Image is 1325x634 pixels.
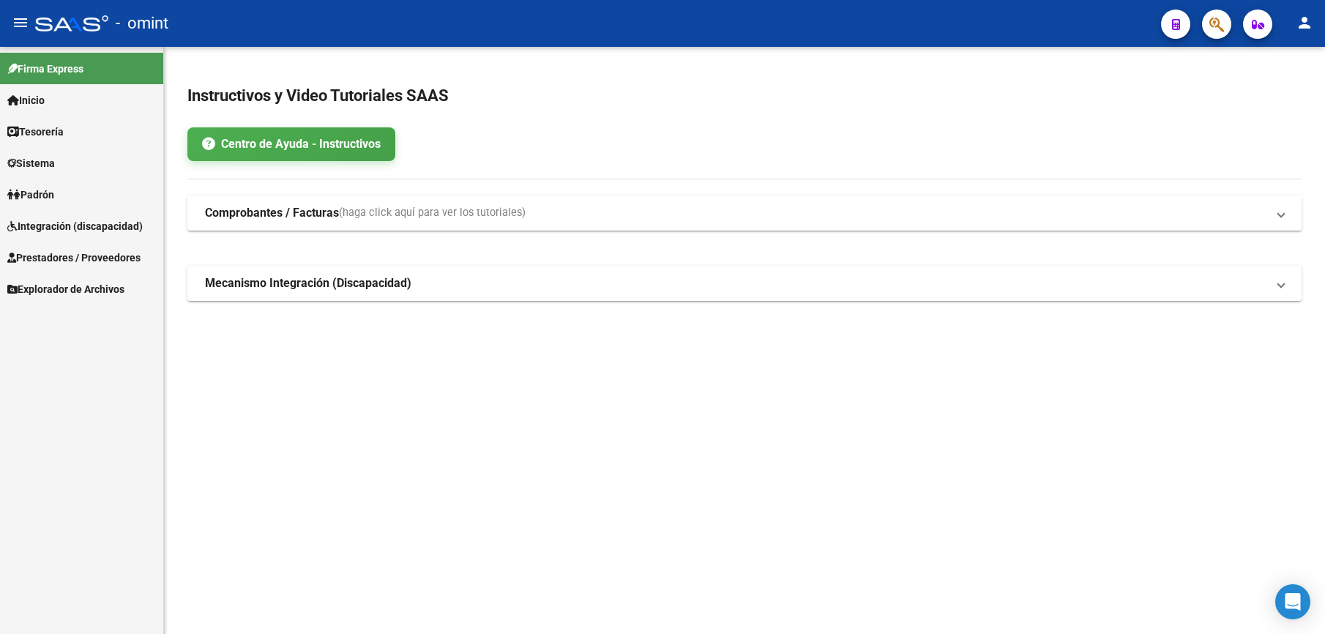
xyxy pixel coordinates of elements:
span: (haga click aquí para ver los tutoriales) [339,205,526,221]
mat-icon: menu [12,14,29,31]
span: Tesorería [7,124,64,140]
div: Open Intercom Messenger [1275,584,1310,619]
span: Integración (discapacidad) [7,218,143,234]
strong: Comprobantes / Facturas [205,205,339,221]
h2: Instructivos y Video Tutoriales SAAS [187,82,1302,110]
span: Prestadores / Proveedores [7,250,141,266]
span: Firma Express [7,61,83,77]
a: Centro de Ayuda - Instructivos [187,127,395,161]
span: Explorador de Archivos [7,281,124,297]
span: - omint [116,7,168,40]
mat-expansion-panel-header: Mecanismo Integración (Discapacidad) [187,266,1302,301]
span: Sistema [7,155,55,171]
strong: Mecanismo Integración (Discapacidad) [205,275,411,291]
mat-icon: person [1296,14,1313,31]
span: Padrón [7,187,54,203]
span: Inicio [7,92,45,108]
mat-expansion-panel-header: Comprobantes / Facturas(haga click aquí para ver los tutoriales) [187,195,1302,231]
